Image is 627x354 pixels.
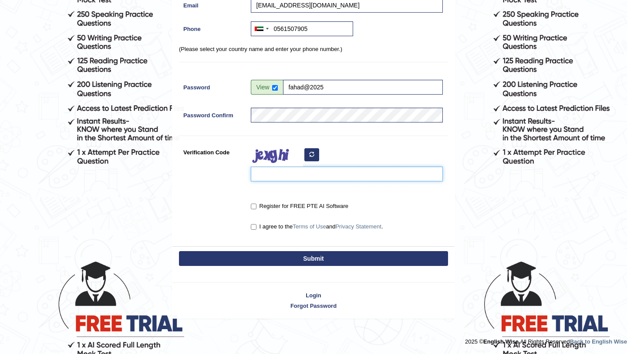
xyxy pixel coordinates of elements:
[570,338,627,345] a: Back to English Wise
[179,21,246,33] label: Phone
[272,85,278,91] input: Show/Hide Password
[179,108,246,119] label: Password Confirm
[179,80,246,92] label: Password
[179,45,448,53] p: (Please select your country name and enter your phone number.)
[251,202,348,211] label: Register for FREE PTE AI Software
[483,338,520,345] strong: English Wise.
[179,251,448,266] button: Submit
[172,291,455,300] a: Login
[179,145,246,157] label: Verification Code
[465,333,627,346] div: 2025 © All Rights Reserved
[251,222,383,231] label: I agree to the and .
[251,224,256,230] input: I agree to theTerms of UseandPrivacy Statement.
[335,223,381,230] a: Privacy Statement
[172,302,455,310] a: Forgot Password
[251,21,353,36] input: +971 50 123 4567
[251,22,271,36] div: United Arab Emirates (‫الإمارات العربية المتحدة‬‎): +971
[251,204,256,209] input: Register for FREE PTE AI Software
[293,223,326,230] a: Terms of Use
